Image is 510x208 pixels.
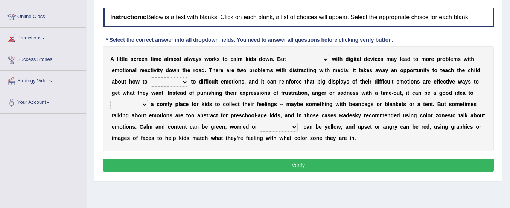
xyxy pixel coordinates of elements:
[218,67,220,73] b: r
[221,67,224,73] b: e
[468,67,471,73] b: c
[477,67,480,73] b: d
[157,67,158,73] b: i
[112,79,115,85] b: a
[349,56,350,62] b: i
[308,67,310,73] b: i
[350,56,354,62] b: g
[145,56,148,62] b: n
[119,67,123,73] b: o
[231,67,234,73] b: e
[341,79,344,85] b: a
[277,56,281,62] b: B
[169,56,173,62] b: m
[184,67,187,73] b: h
[417,67,420,73] b: u
[378,67,382,73] b: w
[233,79,235,85] b: i
[322,79,325,85] b: g
[142,56,145,62] b: e
[339,56,343,62] b: h
[305,79,307,85] b: t
[448,67,451,73] b: c
[269,56,273,62] b: n
[313,79,315,85] b: t
[135,67,137,73] b: l
[331,79,333,85] b: i
[151,56,152,62] b: t
[413,56,415,62] b: t
[212,67,216,73] b: h
[204,79,206,85] b: f
[193,56,196,62] b: a
[248,56,250,62] b: i
[457,67,459,73] b: t
[294,79,296,85] b: r
[216,67,219,73] b: e
[319,67,323,73] b: w
[115,79,118,85] b: b
[306,79,310,85] b: h
[321,79,322,85] b: i
[387,79,390,85] b: u
[243,67,247,73] b: o
[270,67,273,73] b: s
[249,67,253,73] b: p
[253,56,256,62] b: s
[333,79,336,85] b: s
[410,67,413,73] b: o
[367,56,370,62] b: e
[390,79,392,85] b: l
[160,67,163,73] b: y
[164,56,167,62] b: a
[323,67,325,73] b: i
[381,56,384,62] b: s
[352,79,356,85] b: o
[124,79,126,85] b: t
[201,67,205,73] b: d
[450,56,453,62] b: e
[458,56,461,62] b: s
[103,36,396,44] div: * Select the correct answer into all dropdown fields. You need to answer all questions before cli...
[232,79,234,85] b: t
[118,56,120,62] b: i
[348,67,350,73] b: :
[142,67,145,73] b: e
[169,67,172,73] b: o
[297,67,299,73] b: t
[299,79,302,85] b: e
[471,67,474,73] b: h
[451,67,454,73] b: h
[154,67,157,73] b: v
[317,79,321,85] b: b
[353,67,354,73] b: i
[245,56,248,62] b: k
[355,56,357,62] b: t
[236,56,238,62] b: l
[221,79,224,85] b: e
[453,56,458,62] b: m
[262,67,265,73] b: e
[144,79,148,85] b: o
[158,56,161,62] b: e
[367,67,370,73] b: e
[359,56,361,62] b: l
[370,56,373,62] b: v
[286,79,289,85] b: n
[267,79,270,85] b: c
[184,56,187,62] b: a
[396,79,399,85] b: e
[442,56,446,62] b: o
[166,67,169,73] b: d
[346,56,349,62] b: d
[310,67,313,73] b: n
[381,79,383,85] b: f
[204,56,209,62] b: w
[469,56,471,62] b: t
[216,79,218,85] b: t
[382,67,385,73] b: a
[250,56,253,62] b: d
[212,79,215,85] b: u
[370,79,371,85] b: r
[228,79,232,85] b: o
